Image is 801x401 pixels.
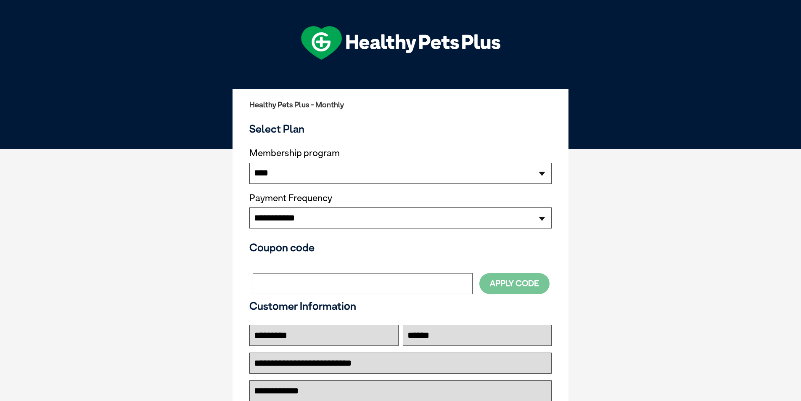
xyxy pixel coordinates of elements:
h3: Coupon code [249,241,552,254]
img: hpp-logo-landscape-green-white.png [301,26,500,60]
button: Apply Code [479,273,550,294]
label: Membership program [249,148,552,159]
label: Payment Frequency [249,193,332,204]
h3: Select Plan [249,122,552,135]
h3: Customer Information [249,300,552,312]
h2: Healthy Pets Plus - Monthly [249,101,552,109]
